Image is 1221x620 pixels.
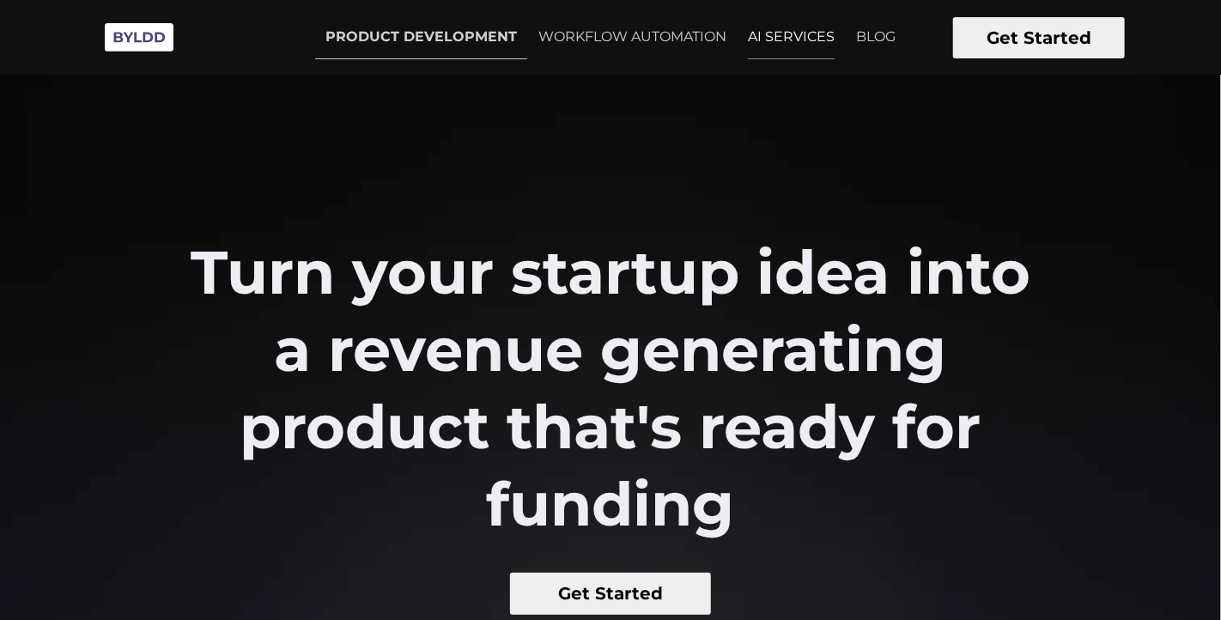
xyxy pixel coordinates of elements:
[846,15,906,58] a: BLOG
[183,234,1037,543] h2: Turn your startup idea into a revenue generating product that's ready for funding
[528,15,737,58] a: WORKFLOW AUTOMATION
[953,17,1125,58] button: Get Started
[96,14,182,61] img: Byldd - Product Development Company
[510,573,712,615] button: Get Started
[738,15,845,58] a: AI SERVICES
[315,15,527,59] a: PRODUCT DEVELOPMENT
